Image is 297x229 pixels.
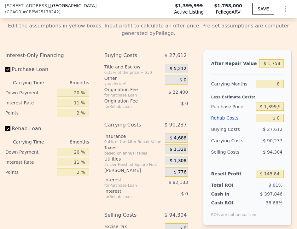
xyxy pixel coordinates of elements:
span: $1,758,000 [214,3,242,8]
span: $ 82,133 [168,180,188,185]
div: Purchase Price [211,101,253,112]
div: [PERSON_NAME] [104,167,162,173]
div: Interest Rate [5,157,54,167]
div: After Repair Value [211,58,257,69]
div: Carrying Time [13,137,44,147]
div: 0.4% of the After Repair Value [104,139,162,144]
div: Down Payment [5,88,54,98]
div: Rehab Costs [211,112,253,124]
div: 3¢ per Finished Square Foot [104,162,162,167]
span: $ 1,308 [170,158,186,164]
div: Interest [104,188,153,194]
span: $ 397,846 [260,191,282,197]
div: Selling Costs [211,146,253,158]
span: 36.66% [266,200,282,205]
div: 0.33% of the price + 550 [104,70,162,75]
div: Insurance [104,133,162,139]
span: [STREET_ADDRESS] [5,3,49,9]
span: $ 1,329 [170,147,186,152]
span: , [GEOGRAPHIC_DATA] [49,3,97,9]
div: Down Payment [5,147,54,157]
span: $ 22,400 [168,90,188,95]
span: Active Listing [174,9,204,15]
div: Cash ROI [211,200,256,206]
span: 9.61% [269,183,282,188]
div: Buying Costs [211,124,253,135]
span: $ 0 [181,191,188,196]
div: Points [5,108,54,118]
div: for Purchase Loan [104,93,153,98]
div: 8 months [46,137,89,147]
div: 8 months [46,78,89,88]
div: you decide! [104,81,162,86]
div: ROIs are not annualized [211,206,256,217]
div: based on annual taxes [104,151,162,156]
button: SAVE [252,3,274,15]
div: Buying Costs [104,50,153,61]
div: Less Estimate Costs: [211,90,284,101]
div: Other [104,75,162,81]
span: $ 90,237 [164,119,187,131]
div: Interest [104,177,153,183]
span: $ 90,237 [263,138,282,143]
label: Purchase Loan [5,64,54,75]
div: for Purchase Loan [104,183,153,188]
div: Carrying Time [13,78,44,88]
div: Resell Profit [211,168,253,179]
label: Rehab Loan [5,123,54,134]
div: Origination Fee [104,86,153,93]
span: $ 27,612 [164,50,187,61]
input: Rehab Loan [5,126,10,131]
div: Carrying Costs [211,135,243,146]
div: ( ) [5,9,61,15]
div: Cash In [211,191,237,197]
input: Purchase Loan [5,67,10,72]
div: Carrying Months [211,78,253,90]
div: Utilities [104,156,162,162]
div: Title and Escrow [104,64,162,70]
span: Pellego ARV [214,9,242,15]
div: Carrying Costs [104,119,153,131]
div: Edit the assumptions in yellow boxes. Input profit to calculate an offer price. Pre-set assumptio... [5,22,292,37]
span: $ 0 [181,101,188,106]
span: $ 776 [174,169,186,175]
span: $1,399,999 [175,3,203,9]
span: $ 5,212 [170,66,186,72]
div: Selling Costs [104,209,153,221]
span: $ 94,304 [263,150,282,155]
span: $ 0 [179,77,186,83]
div: for Rehab Loan [104,104,153,109]
div: Total ROI [211,182,237,188]
span: $ 94,304 [164,209,187,221]
span: # CRPW25178242 [22,9,59,15]
div: Interest-Only Financing [5,50,89,61]
div: Points [5,167,54,177]
div: Interest Rate [5,98,54,108]
span: $ 4,688 [170,135,186,141]
div: Taxes [104,144,162,151]
span: $ 27,612 [263,127,282,132]
button: Show Options [279,3,292,15]
span: CCAOR [7,9,21,15]
div: Origination Fee [104,98,153,104]
div: for Rehab Loan [104,194,153,199]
